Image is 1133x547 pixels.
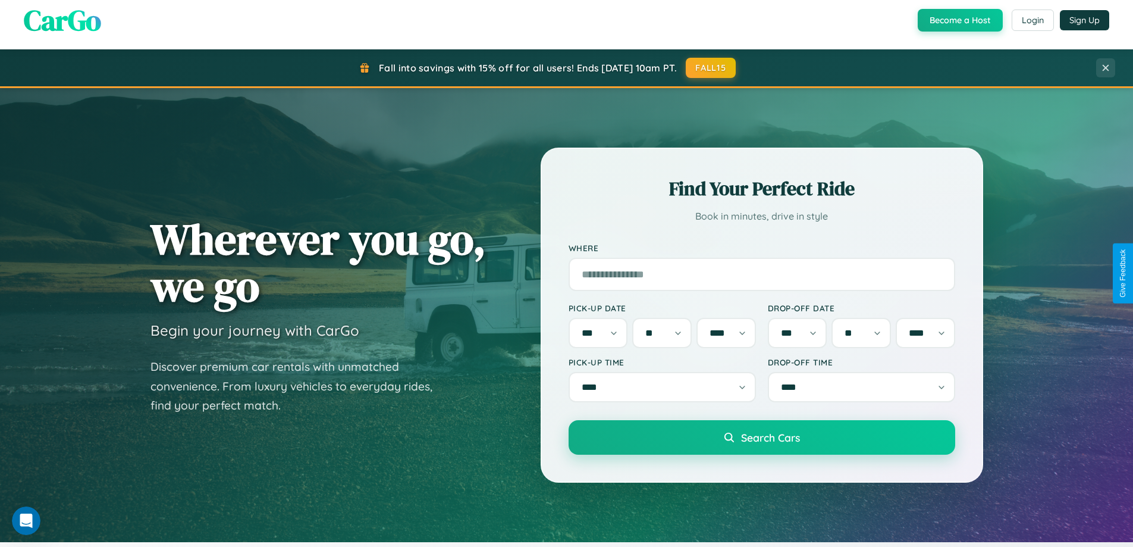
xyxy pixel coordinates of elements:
button: Search Cars [569,420,955,455]
button: Become a Host [918,9,1003,32]
label: Drop-off Time [768,357,955,367]
button: Sign Up [1060,10,1109,30]
label: Drop-off Date [768,303,955,313]
span: Fall into savings with 15% off for all users! Ends [DATE] 10am PT. [379,62,677,74]
label: Where [569,243,955,253]
label: Pick-up Date [569,303,756,313]
iframe: Intercom live chat [12,507,40,535]
button: Login [1012,10,1054,31]
span: CarGo [24,1,101,40]
span: Search Cars [741,431,800,444]
h2: Find Your Perfect Ride [569,176,955,202]
h3: Begin your journey with CarGo [150,321,359,339]
p: Discover premium car rentals with unmatched convenience. From luxury vehicles to everyday rides, ... [150,357,448,415]
p: Book in minutes, drive in style [569,208,955,225]
h1: Wherever you go, we go [150,215,486,310]
button: FALL15 [686,58,736,78]
div: Give Feedback [1119,249,1127,298]
label: Pick-up Time [569,357,756,367]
